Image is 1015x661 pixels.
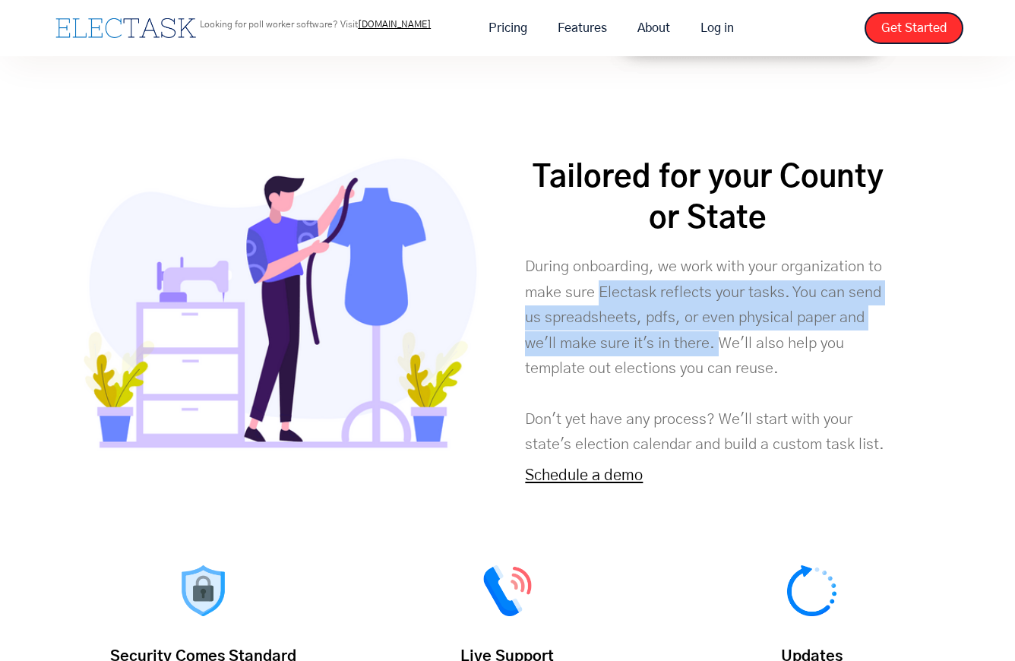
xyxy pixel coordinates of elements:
[473,12,542,44] a: Pricing
[52,14,200,42] a: home
[685,12,749,44] a: Log in
[358,20,431,29] a: [DOMAIN_NAME]
[622,12,685,44] a: About
[525,158,890,239] h2: Tailored for your County or State
[200,20,431,29] p: Looking for poll worker software? Visit
[525,468,643,483] a: Schedule a demo
[542,12,622,44] a: Features
[525,259,884,452] strong: During onboarding, we work with your organization to make sure Electask reflects your tasks. You ...
[865,12,963,44] a: Get Started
